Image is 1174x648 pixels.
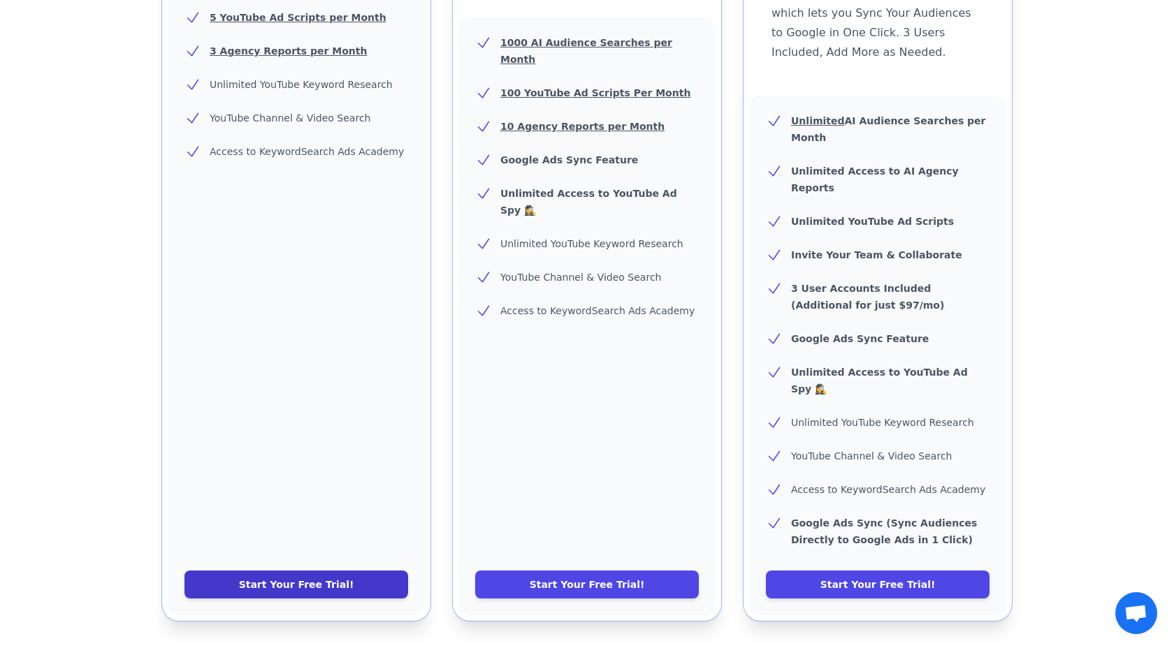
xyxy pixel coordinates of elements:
[791,367,968,395] b: Unlimited Access to YouTube Ad Spy 🕵️‍♀️
[791,249,962,260] b: Invite Your Team & Collaborate
[791,115,845,126] u: Unlimited
[210,79,393,90] span: Unlimited YouTube Keyword Research
[1115,592,1157,634] a: Open chat
[500,37,672,65] u: 1000 AI Audience Searches per Month
[791,417,974,428] span: Unlimited YouTube Keyword Research
[791,216,954,227] b: Unlimited YouTube Ad Scripts
[500,87,690,98] u: 100 YouTube Ad Scripts Per Month
[500,121,665,132] u: 10 Agency Reports per Month
[791,165,959,193] b: Unlimited Access to AI Agency Reports
[210,112,370,124] span: YouTube Channel & Video Search
[475,570,699,598] a: Start Your Free Trial!
[500,154,638,165] b: Google Ads Sync Feature
[791,283,944,311] b: 3 User Accounts Included (Additional for just $97/mo)
[791,517,977,545] b: Google Ads Sync (Sync Audiences Directly to Google Ads in 1 Click)
[210,146,404,157] span: Access to KeywordSearch Ads Academy
[210,12,386,23] u: 5 YouTube Ad Scripts per Month
[500,238,683,249] span: Unlimited YouTube Keyword Research
[184,570,408,598] a: Start Your Free Trial!
[210,45,367,57] u: 3 Agency Reports per Month
[791,450,952,462] span: YouTube Channel & Video Search
[791,115,986,143] b: AI Audience Searches per Month
[791,484,985,495] span: Access to KeywordSearch Ads Academy
[766,570,990,598] a: Start Your Free Trial!
[791,333,929,344] b: Google Ads Sync Feature
[500,305,695,316] span: Access to KeywordSearch Ads Academy
[500,272,661,283] span: YouTube Channel & Video Search
[500,188,677,216] b: Unlimited Access to YouTube Ad Spy 🕵️‍♀️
